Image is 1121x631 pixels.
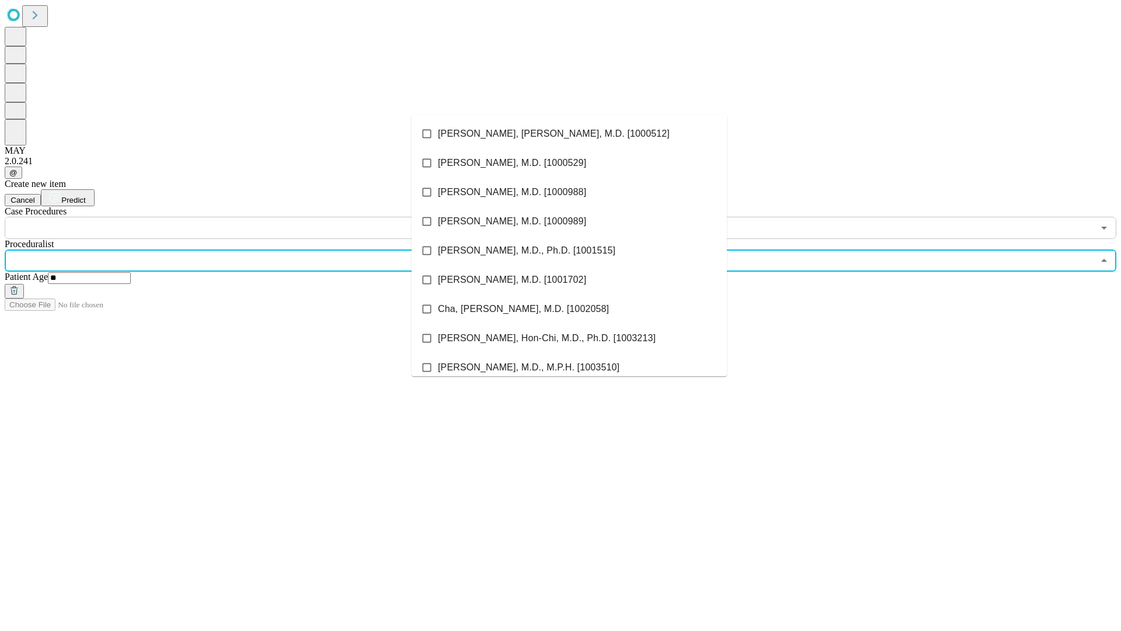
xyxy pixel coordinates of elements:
[438,127,670,141] span: [PERSON_NAME], [PERSON_NAME], M.D. [1000512]
[9,168,18,177] span: @
[5,179,66,189] span: Create new item
[5,206,67,216] span: Scheduled Procedure
[61,196,85,204] span: Predict
[438,360,619,375] span: [PERSON_NAME], M.D., M.P.H. [1003510]
[5,272,48,282] span: Patient Age
[438,302,609,316] span: Cha, [PERSON_NAME], M.D. [1002058]
[41,189,95,206] button: Predict
[5,145,1116,156] div: MAY
[5,194,41,206] button: Cancel
[5,156,1116,167] div: 2.0.241
[438,273,586,287] span: [PERSON_NAME], M.D. [1001702]
[438,156,586,170] span: [PERSON_NAME], M.D. [1000529]
[5,239,54,249] span: Proceduralist
[1096,220,1112,236] button: Open
[438,331,656,345] span: [PERSON_NAME], Hon-Chi, M.D., Ph.D. [1003213]
[5,167,22,179] button: @
[438,244,615,258] span: [PERSON_NAME], M.D., Ph.D. [1001515]
[438,185,586,199] span: [PERSON_NAME], M.D. [1000988]
[1096,252,1112,269] button: Close
[11,196,35,204] span: Cancel
[438,214,586,228] span: [PERSON_NAME], M.D. [1000989]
